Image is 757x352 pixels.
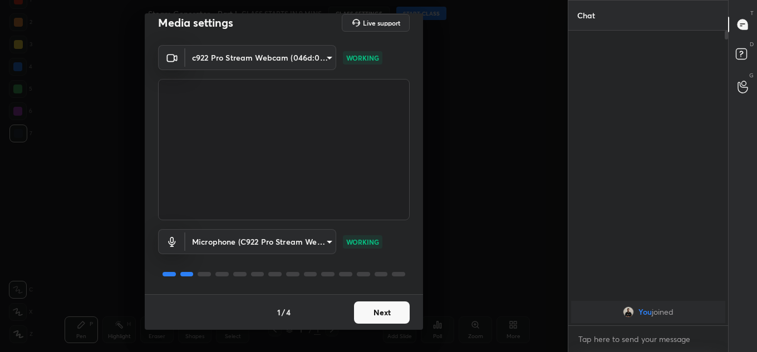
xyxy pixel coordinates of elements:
div: grid [568,299,728,325]
span: joined [652,308,674,316]
p: WORKING [346,53,379,63]
h4: 1 [277,306,281,318]
p: D [750,40,754,48]
h4: / [282,306,285,318]
button: Next [354,301,410,324]
h2: Media settings [158,16,233,30]
div: c922 Pro Stream Webcam (046d:085c) [185,229,336,254]
h4: 4 [286,306,291,318]
p: WORKING [346,237,379,247]
div: c922 Pro Stream Webcam (046d:085c) [185,45,336,70]
p: Chat [568,1,604,30]
p: T [750,9,754,17]
img: 6da85954e4d94dd18dd5c6a481ba3d11.jpg [623,306,634,318]
h5: Live support [363,19,400,26]
p: G [749,71,754,80]
span: You [638,308,652,316]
